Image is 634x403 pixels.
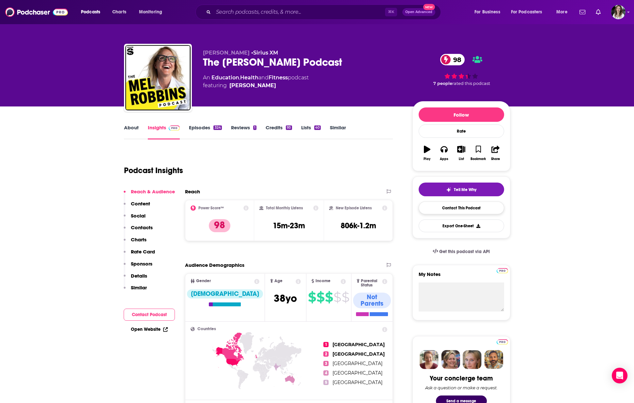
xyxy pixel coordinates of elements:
a: Mel Robbins [229,82,276,89]
h2: Total Monthly Listens [266,206,303,210]
span: $ [325,292,333,302]
h1: Podcast Insights [124,166,183,175]
h2: Audience Demographics [185,262,244,268]
img: Podchaser Pro [497,339,508,345]
span: [GEOGRAPHIC_DATA] [332,351,385,357]
span: , [239,74,240,81]
input: Search podcasts, credits, & more... [213,7,385,17]
h3: 806k-1.2m [341,221,376,231]
img: Barbara Profile [441,350,460,369]
div: Your concierge team [430,374,493,382]
span: $ [308,292,316,302]
a: Lists40 [301,124,321,139]
p: Sponsors [131,261,152,267]
span: Countries [197,327,216,331]
button: open menu [507,7,552,17]
span: 5 [323,380,329,385]
button: Sponsors [124,261,152,273]
span: Monitoring [139,8,162,17]
button: Social [124,213,146,225]
span: ⌘ K [385,8,397,16]
a: Pro website [497,338,508,345]
span: 38 yo [274,292,297,305]
label: My Notes [419,271,504,282]
p: Rate Card [131,249,155,255]
div: Apps [440,157,448,161]
a: Show notifications dropdown [577,7,588,18]
div: Rate [419,124,504,138]
span: 4 [323,370,329,376]
span: Get this podcast via API [439,249,490,254]
a: Fitness [269,74,288,81]
span: Income [316,279,331,283]
img: Jon Profile [484,350,503,369]
button: Contacts [124,224,153,236]
span: 7 people [433,81,452,86]
button: open menu [552,7,576,17]
a: Episodes324 [189,124,222,139]
a: Open Website [131,327,168,332]
span: [GEOGRAPHIC_DATA] [332,370,382,376]
button: Apps [436,141,453,165]
img: User Profile [611,5,626,19]
span: More [556,8,567,17]
button: open menu [470,7,508,17]
p: Content [131,201,150,207]
span: New [423,4,435,10]
div: 324 [213,125,222,130]
span: featuring [203,82,309,89]
button: open menu [134,7,171,17]
span: $ [317,292,324,302]
h3: 15m-23m [273,221,305,231]
button: Similar [124,284,147,297]
button: Export One-Sheet [419,219,504,232]
div: List [459,157,464,161]
p: 98 [209,219,230,232]
span: For Podcasters [511,8,542,17]
p: Details [131,273,147,279]
div: Search podcasts, credits, & more... [202,5,447,20]
span: Podcasts [81,8,100,17]
button: Follow [419,107,504,122]
a: Reviews1 [231,124,256,139]
span: and [258,74,269,81]
button: Content [124,201,150,213]
img: Podchaser Pro [497,268,508,273]
h2: Power Score™ [198,206,224,210]
button: tell me why sparkleTell Me Why [419,183,504,196]
span: Open Advanced [405,10,432,14]
span: For Business [474,8,500,17]
div: 98 7 peoplerated this podcast [412,50,510,90]
div: An podcast [203,74,309,89]
img: tell me why sparkle [446,187,451,192]
span: Logged in as mavi [611,5,626,19]
a: Similar [330,124,346,139]
div: 1 [253,125,256,130]
button: Reach & Audience [124,188,175,201]
button: Rate Card [124,249,155,261]
div: Bookmark [471,157,486,161]
a: Credits93 [266,124,292,139]
p: Social [131,213,146,219]
span: • [251,50,278,56]
button: Play [419,141,436,165]
span: Gender [196,279,211,283]
img: Podchaser - Follow, Share and Rate Podcasts [5,6,68,18]
div: Play [424,157,430,161]
button: open menu [76,7,109,17]
img: Sydney Profile [420,350,439,369]
a: Education [211,74,239,81]
div: Not Parents [353,293,391,308]
img: Jules Profile [463,350,482,369]
button: Contact Podcast [124,309,175,321]
button: Bookmark [470,141,487,165]
button: Share [487,141,504,165]
p: Reach & Audience [131,188,175,195]
span: 2 [323,351,329,357]
div: [DEMOGRAPHIC_DATA] [187,289,263,298]
img: The Mel Robbins Podcast [125,45,191,110]
span: 1 [323,342,329,347]
a: About [124,124,139,139]
a: Charts [108,7,130,17]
